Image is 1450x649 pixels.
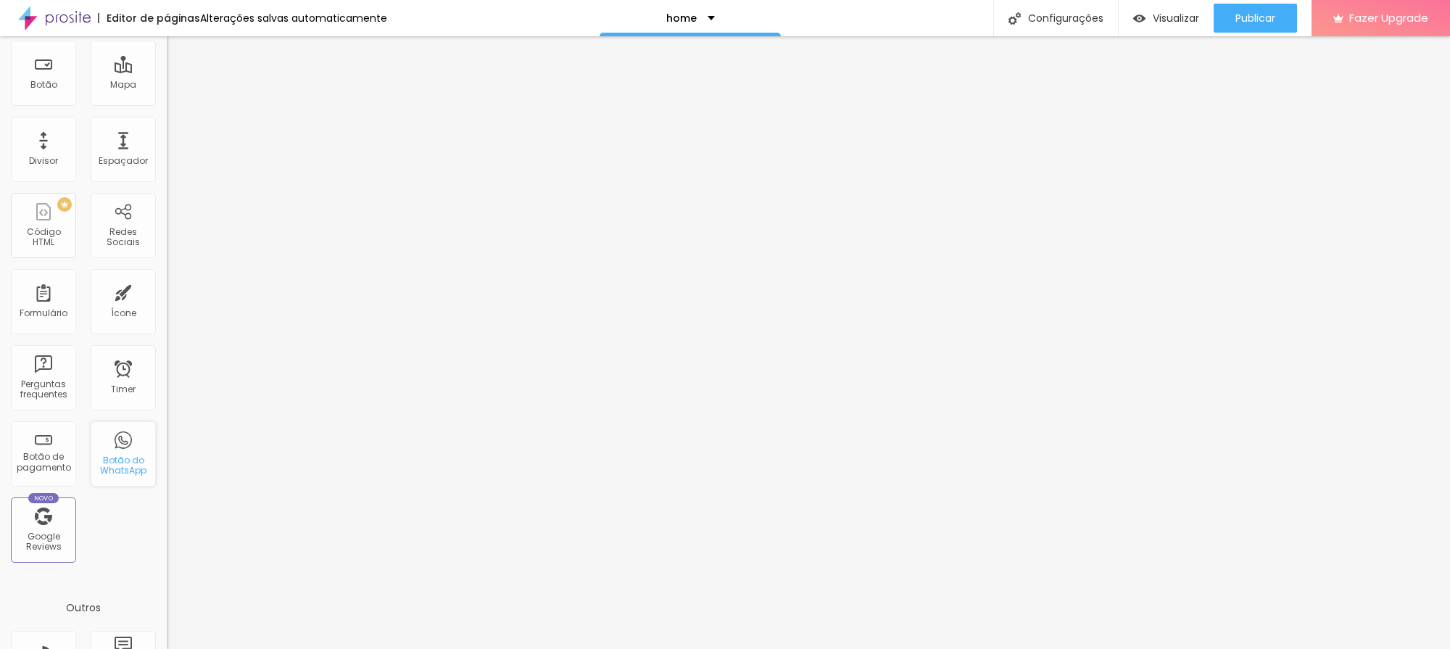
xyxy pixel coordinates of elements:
button: Publicar [1214,4,1297,33]
div: Editor de páginas [98,13,200,23]
img: Icone [1008,12,1021,25]
div: Alterações salvas automaticamente [200,13,387,23]
div: Mapa [110,80,136,90]
div: Ícone [111,308,136,318]
button: Visualizar [1119,4,1214,33]
div: Timer [111,384,136,394]
span: Fazer Upgrade [1349,12,1428,24]
div: Google Reviews [14,532,72,553]
div: Perguntas frequentes [14,379,72,400]
div: Botão de pagamento [14,452,72,473]
span: Visualizar [1153,12,1199,24]
div: Código HTML [14,227,72,248]
img: view-1.svg [1133,12,1145,25]
div: Novo [28,493,59,503]
div: Botão do WhatsApp [94,455,152,476]
div: Formulário [20,308,67,318]
span: Publicar [1235,12,1275,24]
div: Redes Sociais [94,227,152,248]
div: Espaçador [99,156,148,166]
div: Divisor [29,156,58,166]
div: Botão [30,80,57,90]
p: home [666,13,697,23]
